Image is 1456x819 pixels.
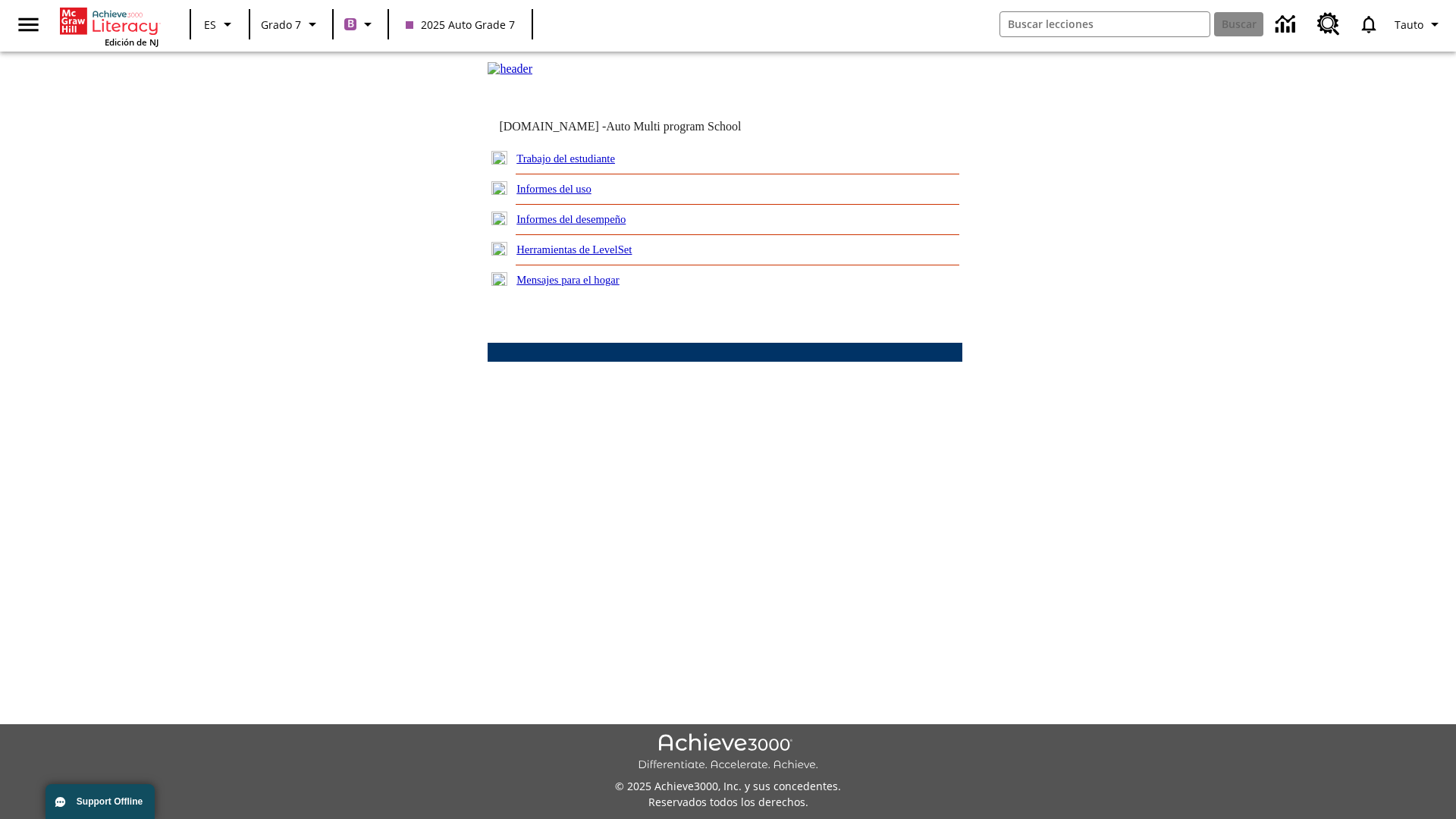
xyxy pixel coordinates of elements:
[1266,4,1308,45] a: Centro de información
[499,120,778,133] td: [DOMAIN_NAME] -
[491,242,507,256] img: plus.gif
[1389,11,1450,38] button: Perfil/Configuración
[261,17,301,33] span: Grado 7
[491,181,507,195] img: plus.gif
[105,36,158,48] span: Edición de NJ
[255,11,328,38] button: Grado: Grado 7, Elige un grado
[338,11,383,38] button: Boost El color de la clase es morado/púrpura. Cambiar el color de la clase.
[6,2,51,47] button: Abrir el menú lateral
[1308,4,1349,45] a: Centro de recursos, Se abrirá en una pestaña nueva.
[488,62,532,76] img: header
[516,213,626,225] a: Informes del desempeño
[45,784,155,819] button: Support Offline
[60,5,158,48] div: Portada
[196,11,244,38] button: Lenguaje: ES, Selecciona un idioma
[491,151,507,165] img: plus.gif
[1349,5,1389,44] a: Notificaciones
[491,212,507,225] img: plus.gif
[204,17,216,33] span: ES
[638,733,818,772] img: Achieve3000 Differentiate Accelerate Achieve
[77,796,143,807] span: Support Offline
[606,120,741,133] nobr: Auto Multi program School
[406,17,515,33] span: 2025 Auto Grade 7
[516,152,615,165] a: Trabajo del estudiante
[516,243,632,256] a: Herramientas de LevelSet
[1395,17,1423,33] span: Tauto
[491,272,507,286] img: plus.gif
[347,14,354,33] span: B
[516,183,591,195] a: Informes del uso
[516,274,620,286] a: Mensajes para el hogar
[1000,12,1210,36] input: Buscar campo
